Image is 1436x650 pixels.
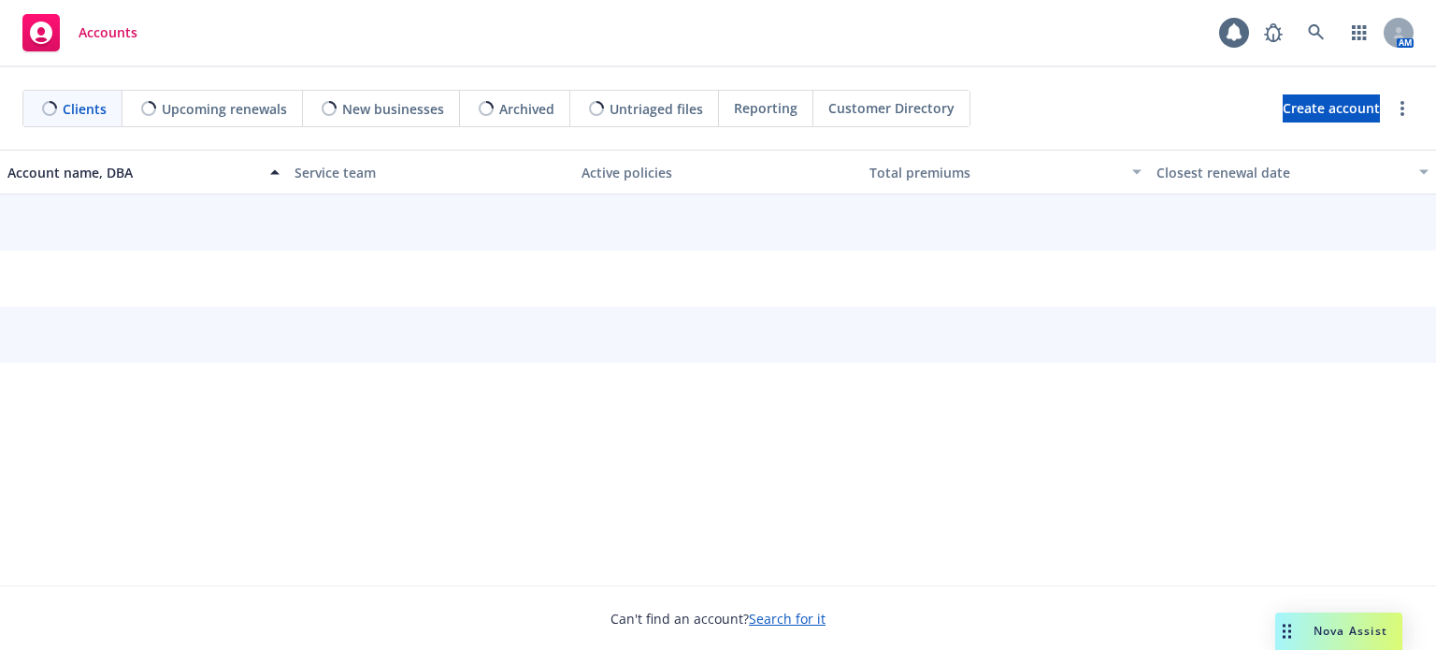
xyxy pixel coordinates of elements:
a: Create account [1283,94,1380,123]
a: Accounts [15,7,145,59]
a: Search [1298,14,1335,51]
div: Drag to move [1275,613,1299,650]
span: Nova Assist [1314,623,1387,639]
button: Active policies [574,150,861,195]
span: Create account [1283,91,1380,126]
span: New businesses [342,99,444,119]
div: Total premiums [869,163,1121,182]
span: Clients [63,99,107,119]
span: Accounts [79,25,137,40]
button: Closest renewal date [1149,150,1436,195]
a: more [1391,97,1414,120]
a: Report a Bug [1255,14,1292,51]
span: Upcoming renewals [162,99,287,119]
span: Archived [499,99,554,119]
span: Reporting [734,98,797,118]
span: Untriaged files [610,99,703,119]
span: Can't find an account? [610,609,826,628]
div: Active policies [582,163,854,182]
a: Switch app [1341,14,1378,51]
div: Account name, DBA [7,163,259,182]
span: Customer Directory [828,98,955,118]
a: Search for it [749,610,826,628]
button: Service team [287,150,574,195]
div: Service team [294,163,567,182]
div: Closest renewal date [1156,163,1408,182]
button: Nova Assist [1275,613,1402,650]
button: Total premiums [862,150,1149,195]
